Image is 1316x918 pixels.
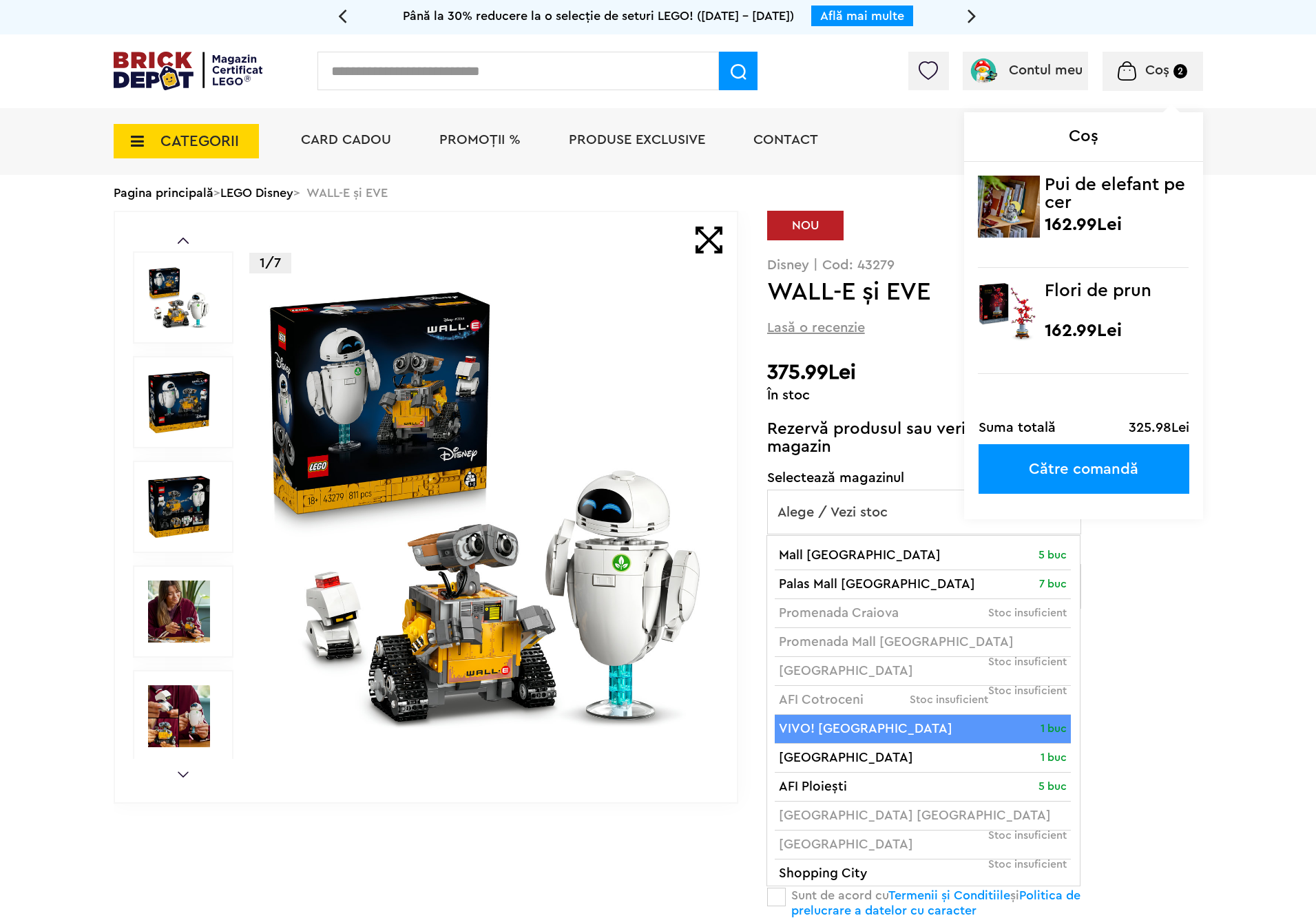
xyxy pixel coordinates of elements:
span: Stoc insuficient [988,681,1067,701]
li: Promenada Mall [GEOGRAPHIC_DATA] [775,628,1071,657]
span: Stoc insuficient [988,826,1067,846]
li: [GEOGRAPHIC_DATA] [775,657,1071,686]
a: Află mai multe [820,10,904,22]
img: WALL-E şi EVE LEGO 43279 [148,476,210,538]
span: 1 buc [1041,719,1067,739]
h1: WALL-E şi EVE [767,280,1158,304]
span: Stoc insuficient [910,690,988,710]
h2: 375.99Lei [767,360,1203,385]
p: Rezervă produsul sau verifică stocul din magazin [767,420,1081,456]
span: 7 buc [1039,574,1067,594]
a: Produse exclusive [569,133,705,147]
div: În stoc [767,388,1203,402]
img: WALL-E şi EVE [263,285,707,729]
li: Palas Mall [GEOGRAPHIC_DATA] [775,570,1071,599]
a: PROMOȚII % [439,133,521,147]
a: Prev [178,238,189,244]
li: [GEOGRAPHIC_DATA] [GEOGRAPHIC_DATA] [775,802,1071,831]
a: Pagina principală [114,187,213,199]
li: AFI Cotroceni [775,686,1071,715]
a: Contact [753,133,818,147]
span: Contul meu [1009,63,1083,77]
a: Next [178,771,189,778]
a: Card Cadou [301,133,391,147]
a: LEGO Disney [220,187,293,199]
li: Mall [GEOGRAPHIC_DATA] [775,541,1071,570]
li: [GEOGRAPHIC_DATA] [775,744,1071,773]
span: 9 buc [1038,884,1067,904]
div: > > WALL-E şi EVE [114,175,1203,211]
li: VIVO! [GEOGRAPHIC_DATA] [775,715,1071,744]
li: [GEOGRAPHIC_DATA] [775,831,1071,859]
div: NOU [767,211,844,240]
p: Disney | Cod: 43279 [767,258,1203,272]
img: Seturi Lego WALL-E şi EVE [148,581,210,643]
small: 2 [1173,64,1187,79]
a: Termenii și Conditiile [888,889,1010,901]
li: Promenada Craiova [775,599,1071,628]
img: LEGO Disney WALL-E şi EVE [148,685,210,747]
a: Contul meu [968,63,1083,77]
span: CATEGORII [160,134,239,149]
span: Stoc insuficient [988,652,1067,672]
span: 1 buc [1041,748,1067,768]
p: 1/7 [249,253,291,273]
span: Coș [1145,63,1169,77]
li: Shopping City [GEOGRAPHIC_DATA] [775,859,1071,908]
span: 5 buc [1038,545,1067,565]
span: Până la 30% reducere la o selecție de seturi LEGO! ([DATE] - [DATE]) [403,10,794,22]
span: 5 buc [1038,777,1067,797]
span: Alege / Vezi stoc [768,490,1080,534]
span: Stoc insuficient [988,603,1067,623]
span: Stoc insuficient [988,855,1067,875]
img: WALL-E şi EVE [148,371,210,433]
li: AFI Ploiești [775,773,1071,802]
label: Selectează magazinul [767,471,1081,485]
img: WALL-E şi EVE [148,267,210,328]
span: Alege / Vezi stoc [767,490,1081,534]
span: Lasă o recenzie [767,318,865,337]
